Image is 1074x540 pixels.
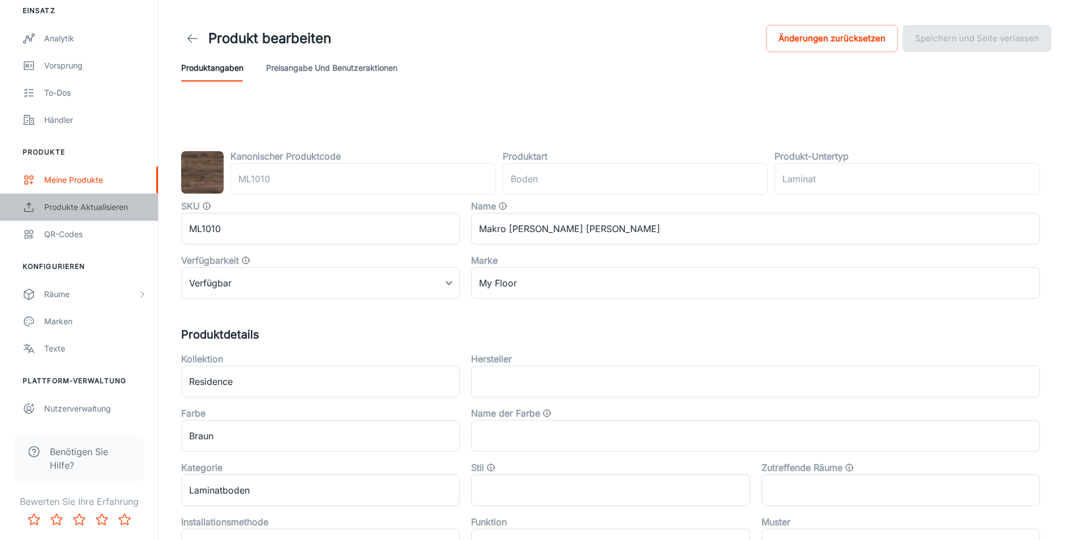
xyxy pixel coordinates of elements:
[486,463,495,472] svg: Produktstil, wie zum Beispiel „Traditionell“ oder „Minimalistisch“
[113,508,136,531] button: Rate 5 star
[68,508,91,531] button: Rate 3 star
[44,315,147,328] div: Marken
[181,267,460,299] div: Verfügbar
[44,114,147,126] div: Händler
[845,463,854,472] svg: Der Raumtyp, in dem dieses Produkt angewendet werden kann
[202,202,211,211] svg: SKU für das Produkt
[471,406,540,420] label: Name der Farbe
[50,445,131,472] span: Benötigen Sie Hilfe?
[44,288,138,301] div: Räume
[766,25,898,52] button: Änderungen zurücksetzen
[266,54,397,82] button: Preisangabe und Benutzeraktionen
[503,149,547,163] label: Produktart
[542,409,551,418] svg: Allgemeine Farbkategorien, z. B. Wolke, Finsternis, Galerieeröffnung
[471,352,512,366] label: Hersteller
[181,406,206,420] label: Farbe
[181,326,1051,343] h5: Produktdetails
[23,508,45,531] button: Rate 1 star
[761,515,790,529] label: Muster
[761,461,842,474] label: Zutreffende Räume
[91,508,113,531] button: Rate 4 star
[44,402,147,415] div: Nutzerverwaltung
[498,202,507,211] svg: Name des Produkts
[471,199,496,213] label: Name
[181,352,223,366] label: Kollektion
[208,28,331,49] h1: Produkt bearbeiten
[181,199,200,213] label: SKU
[181,54,243,82] button: Produktangaben
[44,59,147,72] div: Vorsprung
[181,151,224,194] img: Makro Eiche Braun
[44,174,147,186] div: Meine Produkte
[230,149,341,163] label: Kanonischer Produktcode
[45,508,68,531] button: Rate 2 star
[181,515,268,529] label: Installationsmethode
[775,149,849,163] label: Produkt-Untertyp
[44,32,147,45] div: Analytik
[44,87,147,99] div: To-dos
[9,495,149,508] p: Bewerten Sie Ihre Erfahrung
[241,256,250,265] svg: Wert, der festlegt, ob das Produkt verfügbar, eingestellt oder vergriffen ist
[471,515,507,529] label: Funktion
[44,201,147,213] div: Produkte aktualisieren
[44,228,147,241] div: QR-Codes
[181,461,222,474] label: Kategorie
[471,254,498,267] label: Marke
[44,342,147,355] div: Texte
[471,461,484,474] label: Stil
[181,254,239,267] label: Verfügbarkeit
